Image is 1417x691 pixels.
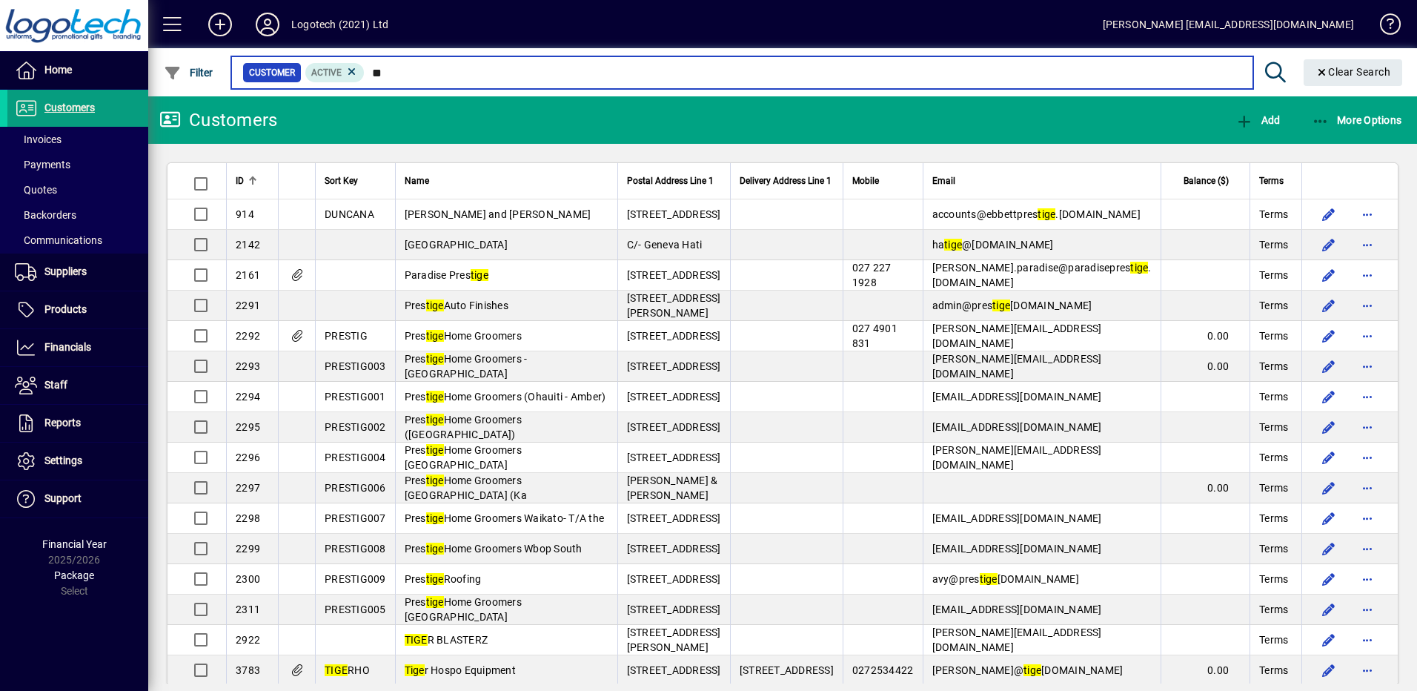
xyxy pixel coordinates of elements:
[7,405,148,442] a: Reports
[54,569,94,581] span: Package
[1312,114,1402,126] span: More Options
[627,512,721,524] span: [STREET_ADDRESS]
[932,664,1124,676] span: [PERSON_NAME]@ [DOMAIN_NAME]
[627,421,721,433] span: [STREET_ADDRESS]
[405,300,508,311] span: Pres Auto Finishes
[627,543,721,555] span: [STREET_ADDRESS]
[1317,263,1341,287] button: Edit
[1259,328,1288,343] span: Terms
[426,475,444,486] em: tige
[1317,415,1341,439] button: Edit
[405,269,488,281] span: Paradise Pres
[405,596,522,623] span: Pres Home Groomers [GEOGRAPHIC_DATA]
[426,353,444,365] em: tige
[1317,658,1341,682] button: Edit
[1317,628,1341,652] button: Edit
[325,512,386,524] span: PRESTIG007
[852,664,914,676] span: 0272534422
[405,664,516,676] span: r Hospo Equipment
[7,228,148,253] a: Communications
[405,208,591,220] span: [PERSON_NAME] and [PERSON_NAME]
[1317,567,1341,591] button: Edit
[627,330,721,342] span: [STREET_ADDRESS]
[426,573,444,585] em: tige
[1317,446,1341,469] button: Edit
[15,234,102,246] span: Communications
[325,391,386,403] span: PRESTIG001
[7,177,148,202] a: Quotes
[1369,3,1398,51] a: Knowledge Base
[236,173,269,189] div: ID
[236,330,260,342] span: 2292
[426,330,444,342] em: tige
[44,265,87,277] span: Suppliers
[932,262,1152,288] span: [PERSON_NAME].paradise@paradisepres .[DOMAIN_NAME]
[627,626,721,653] span: [STREET_ADDRESS][PERSON_NAME]
[305,63,365,82] mat-chip: Activation Status: Active
[236,573,260,585] span: 2300
[627,173,714,189] span: Postal Address Line 1
[405,444,522,471] span: Pres Home Groomers [GEOGRAPHIC_DATA]
[1355,598,1379,621] button: More options
[1235,114,1280,126] span: Add
[325,360,386,372] span: PRESTIG003
[7,329,148,366] a: Financials
[932,353,1102,380] span: [PERSON_NAME][EMAIL_ADDRESS][DOMAIN_NAME]
[236,543,260,555] span: 2299
[7,254,148,291] a: Suppliers
[1317,537,1341,561] button: Edit
[44,492,82,504] span: Support
[1259,298,1288,313] span: Terms
[244,11,291,38] button: Profile
[932,543,1102,555] span: [EMAIL_ADDRESS][DOMAIN_NAME]
[1308,107,1406,133] button: More Options
[236,239,260,251] span: 2142
[627,208,721,220] span: [STREET_ADDRESS]
[1355,658,1379,682] button: More options
[1259,420,1288,434] span: Terms
[7,52,148,89] a: Home
[944,239,962,251] em: tige
[932,444,1102,471] span: [PERSON_NAME][EMAIL_ADDRESS][DOMAIN_NAME]
[196,11,244,38] button: Add
[1317,598,1341,621] button: Edit
[932,573,1079,585] span: avy@pres [DOMAIN_NAME]
[1259,173,1284,189] span: Terms
[932,626,1102,653] span: [PERSON_NAME][EMAIL_ADDRESS][DOMAIN_NAME]
[236,391,260,403] span: 2294
[1355,537,1379,561] button: More options
[1259,663,1288,678] span: Terms
[1355,385,1379,409] button: More options
[426,391,444,403] em: tige
[44,341,91,353] span: Financials
[236,452,260,463] span: 2296
[405,475,527,501] span: Pres Home Groomers [GEOGRAPHIC_DATA] (Ka
[236,604,260,615] span: 2311
[627,360,721,372] span: [STREET_ADDRESS]
[15,184,57,196] span: Quotes
[7,202,148,228] a: Backorders
[325,452,386,463] span: PRESTIG004
[1103,13,1354,36] div: [PERSON_NAME] [EMAIL_ADDRESS][DOMAIN_NAME]
[15,159,70,171] span: Payments
[1355,324,1379,348] button: More options
[325,543,386,555] span: PRESTIG008
[405,573,482,585] span: Pres Roofing
[627,604,721,615] span: [STREET_ADDRESS]
[325,604,386,615] span: PRESTIG005
[44,102,95,113] span: Customers
[1259,389,1288,404] span: Terms
[1355,506,1379,530] button: More options
[932,421,1102,433] span: [EMAIL_ADDRESS][DOMAIN_NAME]
[980,573,998,585] em: tige
[426,444,444,456] em: tige
[325,421,386,433] span: PRESTIG002
[426,512,444,524] em: tige
[627,573,721,585] span: [STREET_ADDRESS]
[1355,415,1379,439] button: More options
[932,239,1054,251] span: ha @[DOMAIN_NAME]
[627,475,718,501] span: [PERSON_NAME] & [PERSON_NAME]
[236,269,260,281] span: 2161
[627,452,721,463] span: [STREET_ADDRESS]
[405,634,488,646] span: R BLASTERZ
